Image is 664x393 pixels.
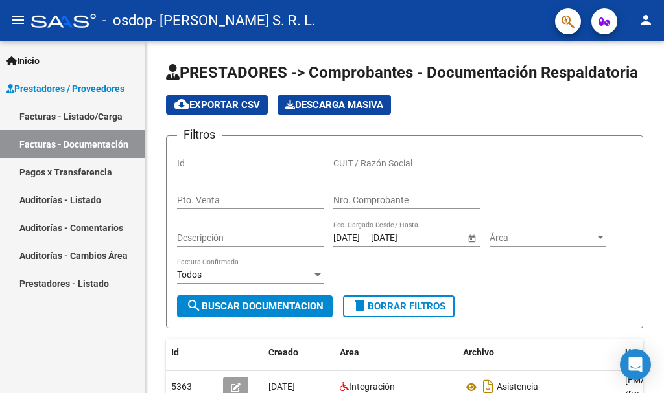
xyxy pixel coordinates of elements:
button: Descarga Masiva [278,95,391,115]
button: Open calendar [465,231,479,245]
datatable-header-cell: Area [335,339,458,366]
button: Borrar Filtros [343,295,455,317]
span: Id [171,347,179,357]
span: Integración [349,381,395,392]
span: Prestadores / Proveedores [6,82,124,96]
app-download-masive: Descarga masiva de comprobantes (adjuntos) [278,95,391,115]
mat-icon: delete [352,298,368,313]
datatable-header-cell: Creado [263,339,335,366]
span: Asistencia [497,382,538,392]
span: 5363 [171,381,192,392]
mat-icon: search [186,298,202,313]
span: Todos [177,269,202,280]
input: Fecha inicio [333,232,360,243]
h3: Filtros [177,126,222,144]
button: Buscar Documentacion [177,295,333,317]
mat-icon: cloud_download [174,96,189,112]
span: Archivo [463,347,494,357]
span: - osdop [102,6,152,35]
span: Area [340,347,359,357]
span: [DATE] [268,381,295,392]
span: Área [490,232,595,243]
span: PRESTADORES -> Comprobantes - Documentación Respaldatoria [166,63,638,82]
span: - [PERSON_NAME] S. R. L. [152,6,316,35]
span: Inicio [6,54,40,68]
span: Creado [268,347,298,357]
span: – [362,232,368,243]
button: Exportar CSV [166,95,268,115]
span: Buscar Documentacion [186,300,324,312]
mat-icon: menu [10,12,26,28]
datatable-header-cell: Id [166,339,218,366]
span: Descarga Masiva [285,99,383,111]
span: Borrar Filtros [352,300,445,312]
span: Usuario [625,347,657,357]
input: Fecha fin [371,232,434,243]
mat-icon: person [638,12,654,28]
span: Exportar CSV [174,99,260,111]
div: Open Intercom Messenger [620,349,651,380]
datatable-header-cell: Archivo [458,339,620,366]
